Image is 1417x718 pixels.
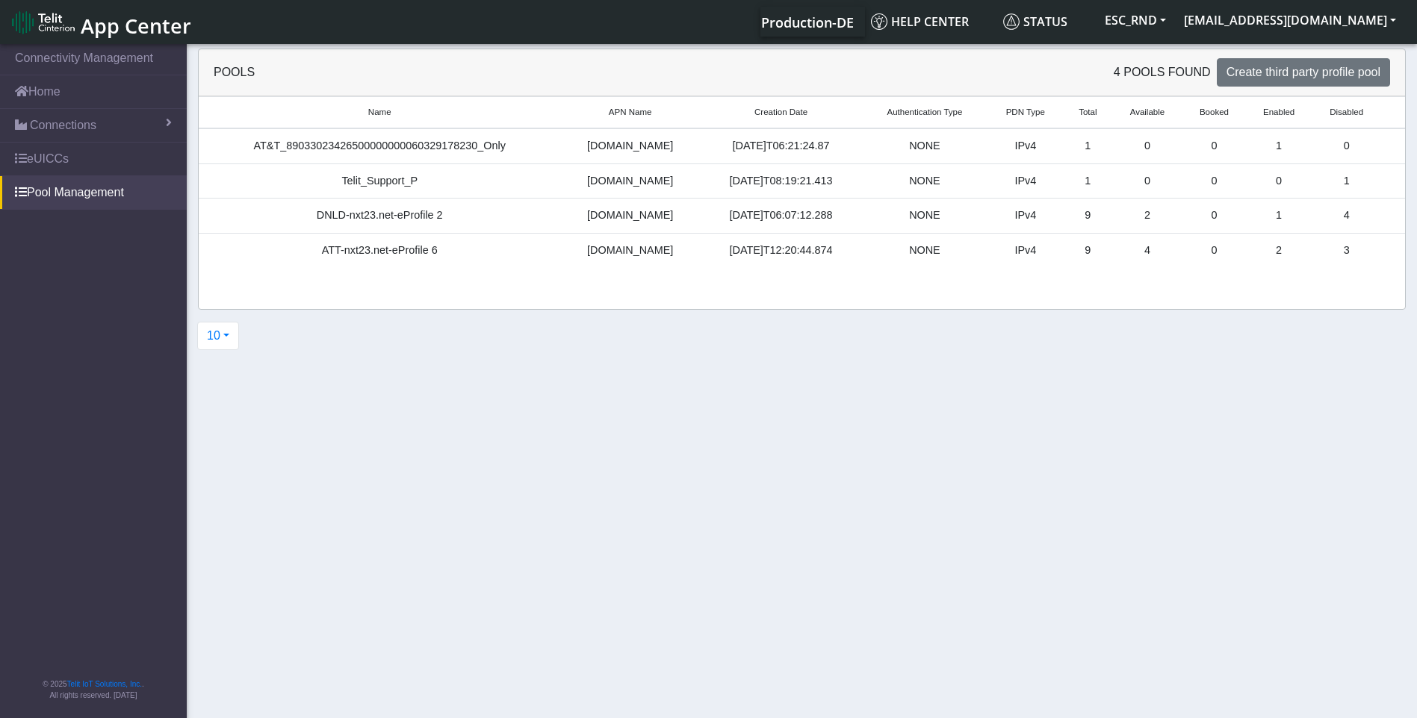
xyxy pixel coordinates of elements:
div: IPv4 [996,207,1055,224]
span: Create third party profile pool [1227,66,1380,78]
div: NONE [871,173,978,190]
span: Booked [1200,106,1229,119]
span: Help center [871,13,969,30]
td: 4 [1112,234,1183,268]
div: IPv4 [996,138,1055,154]
span: APN Name [609,106,652,119]
td: 0 [1112,128,1183,163]
span: Creation Date [754,106,807,119]
td: 3 [1312,234,1381,268]
span: Authentication Type [887,106,962,119]
span: Total [1079,106,1097,119]
span: Disabled [1330,106,1363,119]
td: 1 [1064,163,1112,199]
span: Production-DE [761,13,854,31]
div: [DOMAIN_NAME] [569,138,690,154]
td: 0 [1182,163,1246,199]
span: PDN Type [1006,106,1045,119]
img: status.svg [1003,13,1020,30]
td: 0 [1246,163,1312,199]
span: Status [1003,13,1067,30]
a: App Center [12,6,189,38]
div: [DATE]T06:07:12.288 [709,207,853,224]
span: App Center [81,12,191,40]
span: Name [368,106,391,119]
div: [DATE]T12:20:44.874 [709,243,853,259]
td: 9 [1064,234,1112,268]
div: Telit_Support_P [208,173,551,190]
td: 2 [1246,234,1312,268]
td: 4 [1312,199,1381,234]
td: 1 [1064,128,1112,163]
td: 1 [1312,163,1381,199]
div: [DOMAIN_NAME] [569,173,690,190]
div: NONE [871,243,978,259]
a: Status [997,7,1096,37]
a: Help center [865,7,997,37]
div: Pools [202,63,802,81]
span: 4 pools found [1114,63,1211,81]
div: NONE [871,138,978,154]
div: IPv4 [996,243,1055,259]
a: Telit IoT Solutions, Inc. [67,680,142,688]
button: 10 [197,322,239,350]
a: Your current platform instance [760,7,853,37]
button: [EMAIL_ADDRESS][DOMAIN_NAME] [1175,7,1405,34]
button: Create third party profile pool [1217,58,1390,87]
div: AT&T_89033023426500000000060329178230_Only [208,138,551,154]
div: [DATE]T06:21:24.87 [709,138,853,154]
div: [DOMAIN_NAME] [569,207,690,224]
td: 0 [1112,163,1183,199]
td: 9 [1064,199,1112,234]
td: 1 [1246,128,1312,163]
td: 0 [1182,199,1246,234]
td: 2 [1112,199,1183,234]
span: Connections [30,116,96,134]
td: 0 [1182,128,1246,163]
div: DNLD-nxt23.net-eProfile 2 [208,207,551,224]
td: 1 [1246,199,1312,234]
img: knowledge.svg [871,13,887,30]
span: Available [1130,106,1165,119]
span: Enabled [1263,106,1294,119]
div: NONE [871,207,978,224]
td: 0 [1182,234,1246,268]
img: logo-telit-cinterion-gw-new.png [12,10,75,34]
div: ATT-nxt23.net-eProfile 6 [208,243,551,259]
td: 0 [1312,128,1381,163]
div: [DATE]T08:19:21.413 [709,173,853,190]
button: ESC_RND [1096,7,1175,34]
div: IPv4 [996,173,1055,190]
div: [DOMAIN_NAME] [569,243,690,259]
